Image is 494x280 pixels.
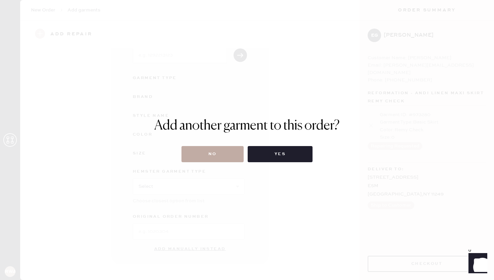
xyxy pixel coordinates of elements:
button: Yes [248,146,313,162]
button: No [181,146,244,162]
iframe: Front Chat [462,250,491,279]
h1: Add another garment to this order? [154,118,340,134]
